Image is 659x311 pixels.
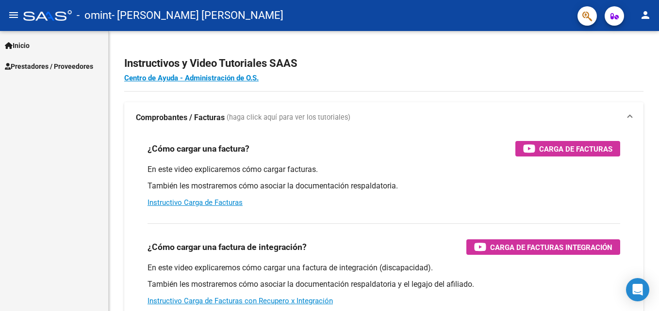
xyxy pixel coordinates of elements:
mat-icon: person [640,9,651,21]
h2: Instructivos y Video Tutoriales SAAS [124,54,643,73]
h3: ¿Cómo cargar una factura? [148,142,249,155]
a: Instructivo Carga de Facturas [148,198,243,207]
span: (haga click aquí para ver los tutoriales) [227,112,350,123]
button: Carga de Facturas Integración [466,239,620,255]
span: - omint [77,5,112,26]
strong: Comprobantes / Facturas [136,112,225,123]
span: Carga de Facturas Integración [490,241,612,253]
a: Centro de Ayuda - Administración de O.S. [124,74,259,82]
button: Carga de Facturas [515,141,620,156]
mat-expansion-panel-header: Comprobantes / Facturas (haga click aquí para ver los tutoriales) [124,102,643,133]
p: En este video explicaremos cómo cargar una factura de integración (discapacidad). [148,263,620,273]
p: En este video explicaremos cómo cargar facturas. [148,164,620,175]
h3: ¿Cómo cargar una factura de integración? [148,240,307,254]
span: Inicio [5,40,30,51]
span: Carga de Facturas [539,143,612,155]
p: También les mostraremos cómo asociar la documentación respaldatoria. [148,181,620,191]
span: Prestadores / Proveedores [5,61,93,72]
a: Instructivo Carga de Facturas con Recupero x Integración [148,296,333,305]
mat-icon: menu [8,9,19,21]
span: - [PERSON_NAME] [PERSON_NAME] [112,5,283,26]
div: Open Intercom Messenger [626,278,649,301]
p: También les mostraremos cómo asociar la documentación respaldatoria y el legajo del afiliado. [148,279,620,290]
